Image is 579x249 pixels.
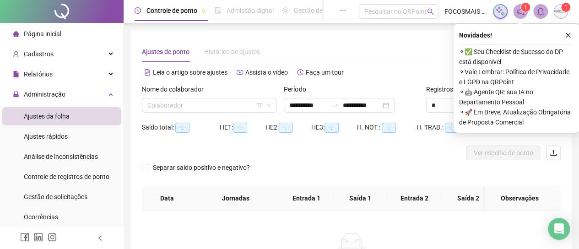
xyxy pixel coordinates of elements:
[144,69,151,76] span: file-text
[279,123,293,133] span: --:--
[426,84,461,94] span: Registros
[97,235,103,241] span: left
[142,122,220,133] div: Saldo total:
[548,218,570,240] div: Open Intercom Messenger
[459,107,574,127] span: ⚬ 🚀 Em Breve, Atualização Obrigatória de Proposta Comercial
[459,67,574,87] span: ⚬ Vale Lembrar: Política de Privacidade e LGPD na QRPoint
[516,7,525,16] span: notification
[311,122,357,133] div: HE 3:
[233,123,247,133] span: --:--
[357,122,417,133] div: H. NOT.:
[331,102,339,109] span: to
[306,69,344,76] span: Faça um tour
[13,51,19,57] span: user-add
[459,87,574,107] span: ⚬ 🤖 Agente QR: sua IA no Departamento Pessoal
[340,7,346,14] span: ellipsis
[215,7,221,14] span: file-done
[382,123,396,133] span: --:--
[153,69,227,76] span: Leia o artigo sobre ajustes
[279,186,333,211] th: Entrada 1
[387,186,441,211] th: Entrada 2
[257,103,262,108] span: filter
[417,122,481,133] div: H. TRAB.:
[265,122,311,133] div: HE 2:
[441,186,495,211] th: Saída 2
[550,149,557,157] span: upload
[204,48,260,55] span: Histórico de ajustes
[444,6,487,16] span: FOCOSMAIS CONTABILIDADE
[24,70,53,78] span: Relatórios
[24,91,65,98] span: Administração
[220,122,265,133] div: HE 1:
[284,84,312,94] label: Período
[192,186,279,211] th: Jornadas
[524,4,527,11] span: 1
[565,32,571,38] span: close
[266,103,271,108] span: down
[459,30,492,40] span: Novidades !
[297,69,303,76] span: history
[237,69,243,76] span: youtube
[24,213,58,221] span: Ocorrências
[227,7,274,14] span: Admissão digital
[466,146,540,160] button: Ver espelho de ponto
[149,162,254,173] span: Separar saldo positivo e negativo?
[24,193,87,200] span: Gestão de solicitações
[536,7,545,16] span: bell
[24,133,68,140] span: Ajustes rápidos
[325,123,339,133] span: --:--
[24,153,98,160] span: Análise de inconsistências
[427,8,434,15] span: search
[561,3,570,12] sup: Atualize o seu contato no menu Meus Dados
[492,193,547,203] span: Observações
[554,5,568,18] img: 1073
[24,113,70,120] span: Ajustes da folha
[495,6,505,16] img: sparkle-icon.fc2bf0ac1784a2077858766a79e2daf3.svg
[564,4,568,11] span: 1
[24,30,61,38] span: Página inicial
[175,123,189,133] span: --:--
[201,8,206,14] span: pushpin
[13,91,19,97] span: lock
[142,48,189,55] span: Ajustes de ponto
[521,3,530,12] sup: 1
[135,7,141,14] span: clock-circle
[13,71,19,77] span: file
[333,186,387,211] th: Saída 1
[48,233,57,242] span: instagram
[245,69,288,76] span: Assista o vídeo
[459,47,574,67] span: ⚬ ✅ Seu Checklist de Sucesso do DP está disponível
[485,186,554,211] th: Observações
[331,102,339,109] span: swap-right
[294,7,340,14] span: Gestão de férias
[142,84,210,94] label: Nome do colaborador
[13,31,19,37] span: home
[282,7,288,14] span: sun
[445,123,459,133] span: --:--
[20,233,29,242] span: facebook
[146,7,197,14] span: Controle de ponto
[142,186,192,211] th: Data
[24,173,109,180] span: Controle de registros de ponto
[24,50,54,58] span: Cadastros
[34,233,43,242] span: linkedin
